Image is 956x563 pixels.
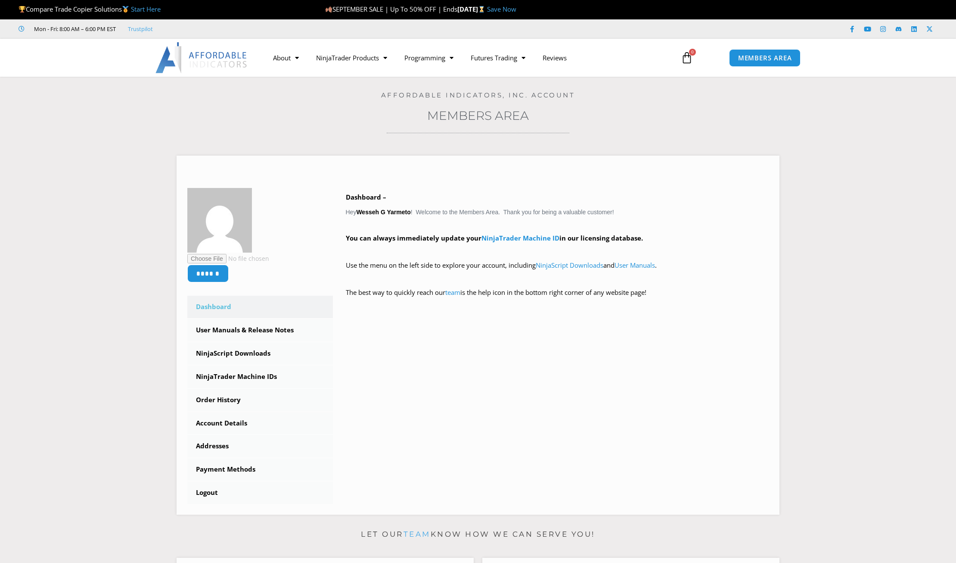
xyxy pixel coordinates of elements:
span: MEMBERS AREA [738,55,792,61]
a: Start Here [131,5,161,13]
img: LogoAI | Affordable Indicators – NinjaTrader [155,42,248,73]
div: Hey ! Welcome to the Members Area. Thank you for being a valuable customer! [346,191,769,311]
p: Use the menu on the left side to explore your account, including and . [346,260,769,284]
p: Let our know how we can serve you! [177,528,779,541]
span: Mon - Fri: 8:00 AM – 6:00 PM EST [32,24,116,34]
img: 🍂 [326,6,332,13]
a: NinjaScript Downloads [187,342,333,365]
span: 0 [689,49,696,56]
a: team [445,288,460,297]
a: NinjaTrader Machine IDs [187,366,333,388]
a: Programming [396,48,462,68]
a: Futures Trading [462,48,534,68]
img: 🏆 [19,6,25,13]
a: Save Now [487,5,516,13]
img: ⌛ [478,6,485,13]
a: Affordable Indicators, Inc. Account [381,91,575,99]
a: NinjaTrader Products [307,48,396,68]
a: Members Area [427,108,529,123]
b: Dashboard – [346,193,386,201]
a: Order History [187,389,333,411]
a: About [264,48,307,68]
a: NinjaScript Downloads [536,261,603,269]
strong: Wesseh G Yarmeto [356,209,410,216]
a: 0 [668,45,706,70]
a: Reviews [534,48,575,68]
a: MEMBERS AREA [729,49,801,67]
a: Dashboard [187,296,333,318]
a: User Manuals & Release Notes [187,319,333,341]
a: Addresses [187,435,333,457]
p: The best way to quickly reach our is the help icon in the bottom right corner of any website page! [346,287,769,311]
nav: Account pages [187,296,333,504]
span: SEPTEMBER SALE | Up To 50% OFF | Ends [325,5,457,13]
strong: [DATE] [457,5,487,13]
a: team [404,530,431,538]
a: Payment Methods [187,458,333,481]
a: Account Details [187,412,333,435]
a: User Manuals [615,261,655,269]
span: Compare Trade Copier Solutions [19,5,161,13]
a: Logout [187,482,333,504]
a: NinjaTrader Machine ID [481,234,559,242]
nav: Menu [264,48,671,68]
a: Trustpilot [128,24,153,34]
img: fe8d45d4872a62f2ee1ee909b28b8c9588f1dbef0405191979db17876b7d2778 [187,188,252,253]
strong: You can always immediately update your in our licensing database. [346,234,643,242]
img: 🥇 [122,6,129,13]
